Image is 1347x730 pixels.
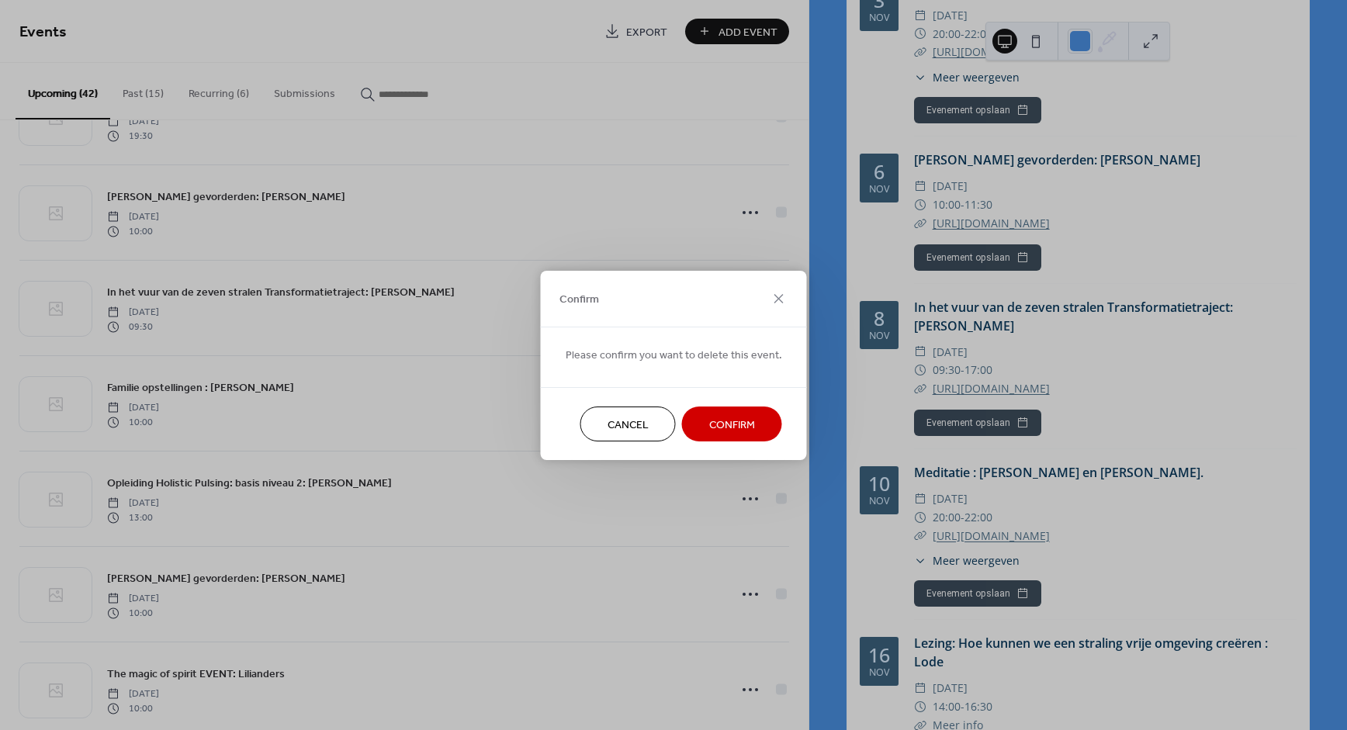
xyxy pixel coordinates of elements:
button: Cancel [580,407,676,441]
span: Confirm [709,417,755,433]
span: Cancel [608,417,649,433]
button: Confirm [682,407,782,441]
span: Confirm [559,292,599,308]
span: Please confirm you want to delete this event. [566,347,782,363]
